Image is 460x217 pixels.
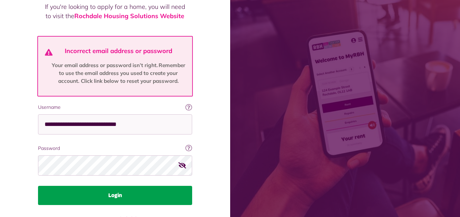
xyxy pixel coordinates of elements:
label: Username [38,104,192,111]
a: Rochdale Housing Solutions Website [74,12,184,20]
p: Your email address or password isn’t right. Remember to use the email address you used to create ... [49,62,188,85]
h4: Incorrect email address or password [49,47,188,55]
button: Login [38,186,192,205]
label: Password [38,145,192,152]
p: If you're looking to apply for a home, you will need to visit the [45,2,185,21]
